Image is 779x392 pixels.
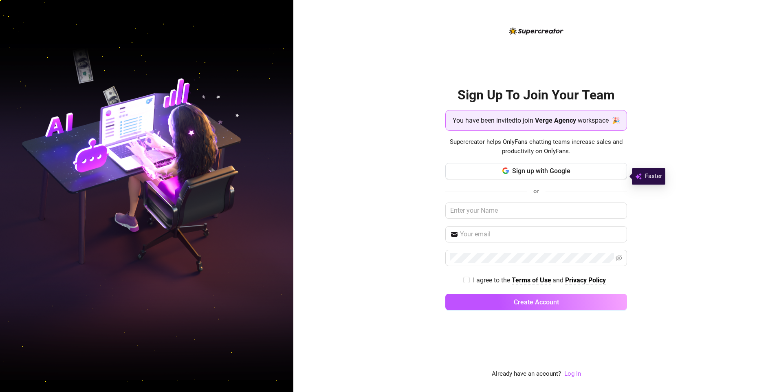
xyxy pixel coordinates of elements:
span: You have been invited to join [453,115,533,126]
a: Log In [564,369,581,379]
a: Privacy Policy [565,276,606,285]
span: eye-invisible [616,255,622,261]
a: Log In [564,370,581,377]
input: Enter your Name [445,203,627,219]
span: Create Account [514,298,559,306]
span: and [552,276,565,284]
button: Create Account [445,294,627,310]
span: or [533,187,539,195]
img: logo-BBDzfeDw.svg [509,27,563,35]
input: Your email [460,229,622,239]
button: Sign up with Google [445,163,627,179]
span: Faster [645,172,662,181]
h2: Sign Up To Join Your Team [445,87,627,104]
span: Sign up with Google [512,167,570,175]
img: svg%3e [635,172,642,181]
span: Supercreator helps OnlyFans chatting teams increase sales and productivity on OnlyFans. [445,137,627,156]
span: I agree to the [473,276,512,284]
span: Already have an account? [492,369,561,379]
span: workspace 🎉 [578,115,620,126]
strong: Terms of Use [512,276,551,284]
a: Terms of Use [512,276,551,285]
strong: Verge Agency [535,117,576,124]
strong: Privacy Policy [565,276,606,284]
